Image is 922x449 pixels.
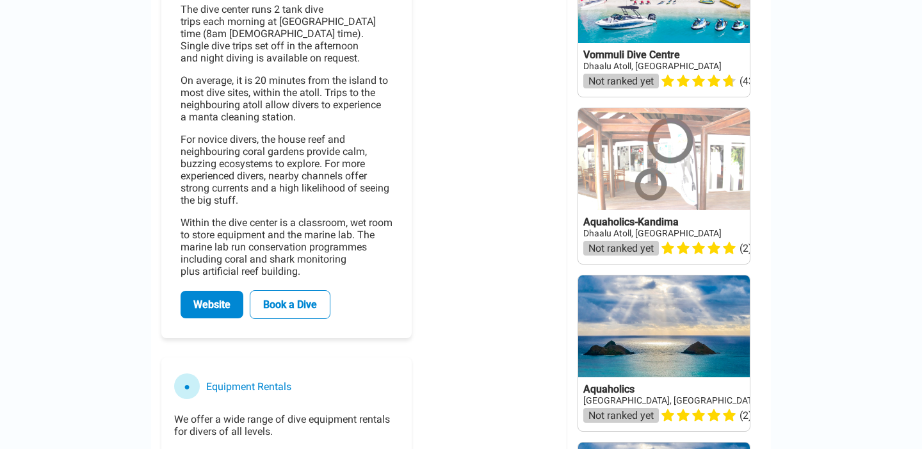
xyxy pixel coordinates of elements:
a: Dhaalu Atoll, [GEOGRAPHIC_DATA] [583,228,722,238]
a: Website [181,291,243,318]
h3: Equipment Rentals [206,380,291,393]
div: ● [174,373,200,399]
p: Within the dive center is a classroom, wet room to store equipment and the marine lab. The marine... [181,216,392,277]
p: The dive center runs 2 tank dive trips each morning at [GEOGRAPHIC_DATA] time (8am [DEMOGRAPHIC_D... [181,3,392,64]
p: We offer a wide range of dive equipment rentals for divers of all levels. [174,413,399,437]
p: On average, it is 20 minutes from the island to most dive sites, within the atoll. Trips to the n... [181,74,392,123]
p: For novice divers, the house reef and neighbouring coral gardens provide calm, buzzing ecosystems... [181,133,392,206]
a: [GEOGRAPHIC_DATA], [GEOGRAPHIC_DATA] [583,395,760,405]
a: Book a Dive [250,290,330,319]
